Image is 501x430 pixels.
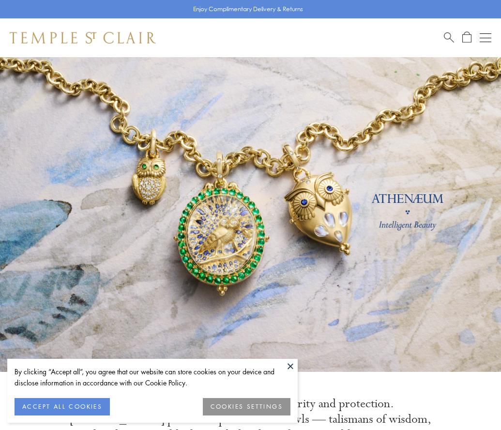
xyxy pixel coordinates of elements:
[444,31,454,44] a: Search
[462,31,471,44] a: Open Shopping Bag
[193,4,303,14] p: Enjoy Complimentary Delivery & Returns
[15,398,110,415] button: ACCEPT ALL COOKIES
[15,366,290,388] div: By clicking “Accept all”, you agree that our website can store cookies on your device and disclos...
[480,32,491,44] button: Open navigation
[10,32,156,44] img: Temple St. Clair
[203,398,290,415] button: COOKIES SETTINGS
